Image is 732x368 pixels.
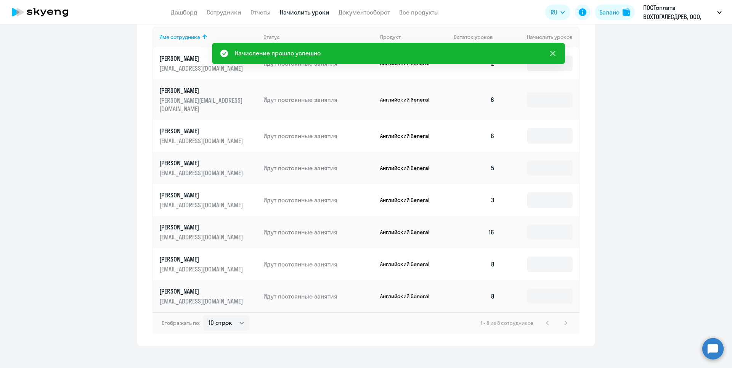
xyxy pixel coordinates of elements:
p: Идут постоянные занятия [263,260,374,268]
div: Начисление прошло успешно [235,48,321,58]
td: 5 [448,152,501,184]
td: 3 [448,184,501,216]
a: [PERSON_NAME][EMAIL_ADDRESS][DOMAIN_NAME] [159,159,257,177]
p: Идут постоянные занятия [263,95,374,104]
p: [PERSON_NAME] [159,191,245,199]
p: [PERSON_NAME] [159,287,245,295]
div: Продукт [380,34,401,40]
a: Документооборот [339,8,390,16]
a: Начислить уроки [280,8,329,16]
a: Сотрудники [207,8,241,16]
a: Дашборд [171,8,197,16]
span: RU [551,8,557,17]
button: Балансbalance [595,5,635,20]
p: Английский General [380,96,437,103]
p: [PERSON_NAME] [159,86,245,95]
p: [EMAIL_ADDRESS][DOMAIN_NAME] [159,137,245,145]
div: Имя сотрудника [159,34,200,40]
p: [PERSON_NAME][EMAIL_ADDRESS][DOMAIN_NAME] [159,96,245,113]
p: [EMAIL_ADDRESS][DOMAIN_NAME] [159,201,245,209]
td: 8 [448,280,501,312]
a: [PERSON_NAME][EMAIL_ADDRESS][DOMAIN_NAME] [159,127,257,145]
p: [EMAIL_ADDRESS][DOMAIN_NAME] [159,265,245,273]
div: Остаток уроков [454,34,501,40]
p: [EMAIL_ADDRESS][DOMAIN_NAME] [159,297,245,305]
img: balance [623,8,630,16]
div: Баланс [599,8,620,17]
p: Идут постоянные занятия [263,292,374,300]
span: Остаток уроков [454,34,493,40]
p: ПОСТоплата ВОХТОГАЛЕСДРЕВ, ООО, ВОХТОГАЛЕСДРЕВ, ООО [643,3,714,21]
p: [PERSON_NAME] [159,223,245,231]
p: [PERSON_NAME] [159,255,245,263]
p: [PERSON_NAME] [159,54,245,63]
a: [PERSON_NAME][EMAIL_ADDRESS][DOMAIN_NAME] [159,287,257,305]
a: Все продукты [399,8,439,16]
p: Английский General [380,132,437,139]
a: [PERSON_NAME][PERSON_NAME][EMAIL_ADDRESS][DOMAIN_NAME] [159,86,257,113]
a: [PERSON_NAME][EMAIL_ADDRESS][DOMAIN_NAME] [159,54,257,73]
a: Отчеты [250,8,271,16]
td: 6 [448,120,501,152]
span: Отображать по: [162,320,200,326]
p: [EMAIL_ADDRESS][DOMAIN_NAME] [159,233,245,241]
p: Английский General [380,229,437,236]
span: 1 - 8 из 8 сотрудников [481,320,534,326]
p: [PERSON_NAME] [159,159,245,167]
p: [PERSON_NAME] [159,127,245,135]
a: [PERSON_NAME][EMAIL_ADDRESS][DOMAIN_NAME] [159,223,257,241]
p: Идут постоянные занятия [263,132,374,140]
th: Начислить уроков [501,27,579,47]
p: Английский General [380,261,437,268]
div: Имя сотрудника [159,34,257,40]
p: [EMAIL_ADDRESS][DOMAIN_NAME] [159,169,245,177]
p: Идут постоянные занятия [263,196,374,204]
a: [PERSON_NAME][EMAIL_ADDRESS][DOMAIN_NAME] [159,255,257,273]
button: RU [545,5,570,20]
div: Продукт [380,34,448,40]
td: 8 [448,248,501,280]
p: [EMAIL_ADDRESS][DOMAIN_NAME] [159,64,245,73]
p: Английский General [380,197,437,203]
p: Идут постоянные занятия [263,164,374,172]
td: 16 [448,216,501,248]
a: [PERSON_NAME][EMAIL_ADDRESS][DOMAIN_NAME] [159,191,257,209]
p: Английский General [380,293,437,300]
div: Статус [263,34,280,40]
button: ПОСТоплата ВОХТОГАЛЕСДРЕВ, ООО, ВОХТОГАЛЕСДРЕВ, ООО [639,3,726,21]
p: Идут постоянные занятия [263,228,374,236]
div: Статус [263,34,374,40]
td: 6 [448,79,501,120]
p: Английский General [380,165,437,171]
